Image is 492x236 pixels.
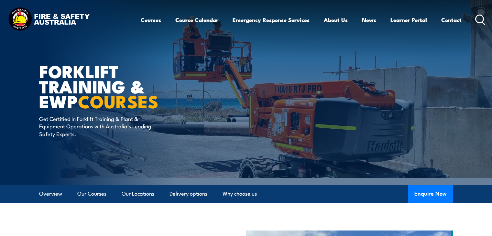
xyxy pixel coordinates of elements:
[169,185,207,202] a: Delivery options
[223,185,257,202] a: Why choose us
[122,185,154,202] a: Our Locations
[77,185,106,202] a: Our Courses
[39,63,199,109] h1: Forklift Training & EWP
[362,11,376,28] a: News
[233,11,310,28] a: Emergency Response Services
[39,115,157,137] p: Get Certified in Forklift Training & Plant & Equipment Operations with Australia’s Leading Safety...
[78,87,159,114] strong: COURSES
[39,185,62,202] a: Overview
[175,11,218,28] a: Course Calendar
[390,11,427,28] a: Learner Portal
[441,11,462,28] a: Contact
[141,11,161,28] a: Courses
[408,185,453,203] button: Enquire Now
[324,11,348,28] a: About Us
